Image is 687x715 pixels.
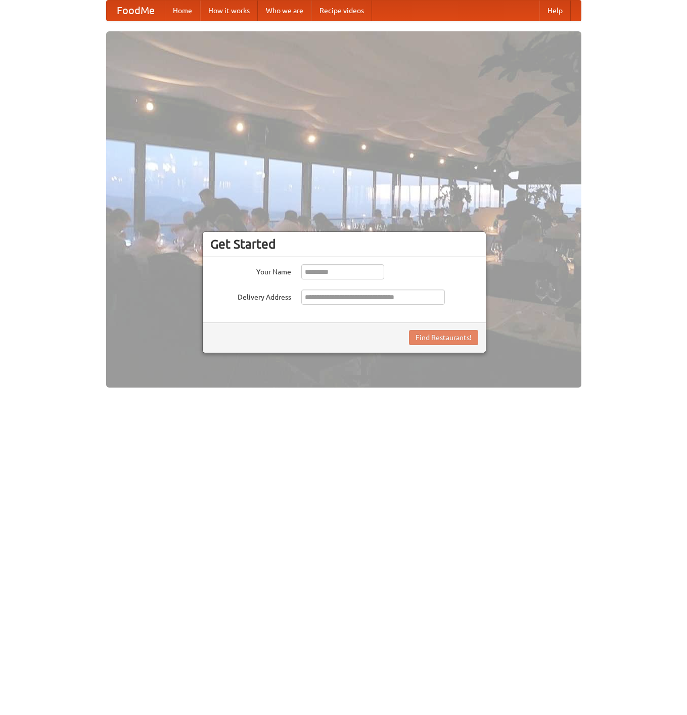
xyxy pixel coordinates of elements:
[165,1,200,21] a: Home
[200,1,258,21] a: How it works
[210,290,291,302] label: Delivery Address
[258,1,311,21] a: Who we are
[311,1,372,21] a: Recipe videos
[210,236,478,252] h3: Get Started
[210,264,291,277] label: Your Name
[107,1,165,21] a: FoodMe
[539,1,571,21] a: Help
[409,330,478,345] button: Find Restaurants!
